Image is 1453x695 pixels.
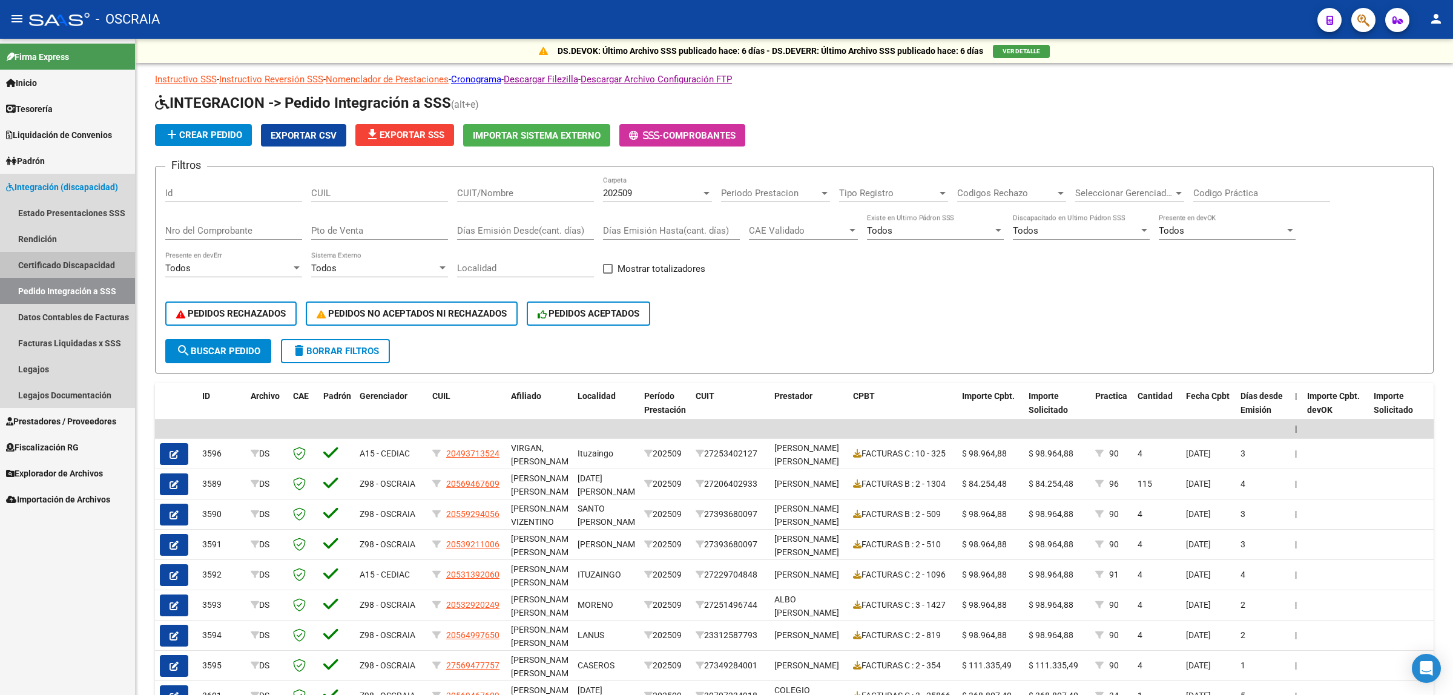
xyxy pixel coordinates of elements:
[176,343,191,358] mat-icon: search
[603,188,632,199] span: 202509
[1307,391,1360,415] span: Importe Cpbt. devOK
[853,391,875,401] span: CPBT
[317,308,507,319] span: PEDIDOS NO ACEPTADOS NI RECHAZADOS
[446,570,499,579] span: 20531392060
[962,630,1007,640] span: $ 98.964,88
[1138,391,1173,401] span: Cantidad
[251,391,280,401] span: Archivo
[165,127,179,142] mat-icon: add
[558,44,983,58] p: DS.DEVOK: Último Archivo SSS publicado hace: 6 días - DS.DEVERR: Último Archivo SSS publicado hac...
[155,73,1434,86] p: - - - - -
[1240,391,1283,415] span: Días desde Emisión
[271,130,337,141] span: Exportar CSV
[1013,225,1038,236] span: Todos
[1003,48,1040,54] span: VER DETALLE
[473,130,601,141] span: Importar Sistema Externo
[360,479,415,489] span: Z98 - OSCRAIA
[365,130,444,140] span: Exportar SSS
[1029,660,1078,670] span: $ 111.335,49
[1109,570,1119,579] span: 91
[1029,391,1068,415] span: Importe Solicitado
[1138,570,1142,579] span: 4
[6,102,53,116] span: Tesorería
[251,598,283,612] div: DS
[326,74,449,85] a: Nomenclador de Prestaciones
[1029,479,1073,489] span: $ 84.254,48
[1090,383,1133,436] datatable-header-cell: Practica
[962,600,1007,610] span: $ 98.964,88
[839,188,937,199] span: Tipo Registro
[696,598,765,612] div: 27251496744
[853,477,952,491] div: FACTURAS B : 2 - 1304
[578,449,613,458] span: Ituzaingo
[774,441,843,469] div: [PERSON_NAME] [PERSON_NAME]
[511,564,576,588] span: [PERSON_NAME] [PERSON_NAME]
[360,660,415,670] span: Z98 - OSCRAIA
[202,628,241,642] div: 3594
[1240,449,1245,458] span: 3
[1138,539,1142,549] span: 4
[538,308,640,319] span: PEDIDOS ACEPTADOS
[696,447,765,461] div: 27253402127
[1109,630,1119,640] span: 90
[1029,509,1073,519] span: $ 98.964,88
[1290,383,1302,436] datatable-header-cell: |
[251,568,283,582] div: DS
[749,225,847,236] span: CAE Validado
[1159,225,1184,236] span: Todos
[1295,539,1297,549] span: |
[696,568,765,582] div: 27229704848
[578,391,616,401] span: Localidad
[1236,383,1290,436] datatable-header-cell: Días desde Emisión
[853,659,952,673] div: FACTURAS C : 2 - 354
[1024,383,1090,436] datatable-header-cell: Importe Solicitado
[618,262,705,276] span: Mostrar totalizadores
[165,263,191,274] span: Todos
[962,509,1007,519] span: $ 98.964,88
[696,507,765,521] div: 27393680097
[6,441,79,454] span: Fiscalización RG
[696,477,765,491] div: 27206402933
[1240,479,1245,489] span: 4
[446,509,499,519] span: 20559294056
[176,308,286,319] span: PEDIDOS RECHAZADOS
[639,383,691,436] datatable-header-cell: Período Prestación
[578,473,642,497] span: [DATE][PERSON_NAME]
[365,127,380,142] mat-icon: file_download
[165,301,297,326] button: PEDIDOS RECHAZADOS
[446,449,499,458] span: 20493713524
[355,383,427,436] datatable-header-cell: Gerenciador
[6,180,118,194] span: Integración (discapacidad)
[360,509,415,519] span: Z98 - OSCRAIA
[251,507,283,521] div: DS
[644,598,686,612] div: 202509
[202,538,241,552] div: 3591
[511,391,541,401] span: Afiliado
[1295,600,1297,610] span: |
[219,74,323,85] a: Instructivo Reversión SSS
[165,157,207,174] h3: Filtros
[774,532,843,560] div: [PERSON_NAME] [PERSON_NAME]
[202,568,241,582] div: 3592
[1138,449,1142,458] span: 4
[6,50,69,64] span: Firma Express
[962,391,1015,401] span: Importe Cpbt.
[293,391,309,401] span: CAE
[165,130,242,140] span: Crear Pedido
[6,493,110,506] span: Importación de Archivos
[176,346,260,357] span: Buscar Pedido
[1295,449,1297,458] span: |
[202,659,241,673] div: 3595
[511,443,576,467] span: VIRGAN, [PERSON_NAME]
[318,383,355,436] datatable-header-cell: Padrón
[1240,570,1245,579] span: 4
[446,660,499,670] span: 27569477757
[1109,449,1119,458] span: 90
[197,383,246,436] datatable-header-cell: ID
[853,447,952,461] div: FACTURAS C : 10 - 325
[644,391,686,415] span: Período Prestación
[1029,570,1073,579] span: $ 98.964,88
[774,568,839,582] div: [PERSON_NAME]
[957,188,1055,199] span: Codigos Rechazo
[1138,630,1142,640] span: 4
